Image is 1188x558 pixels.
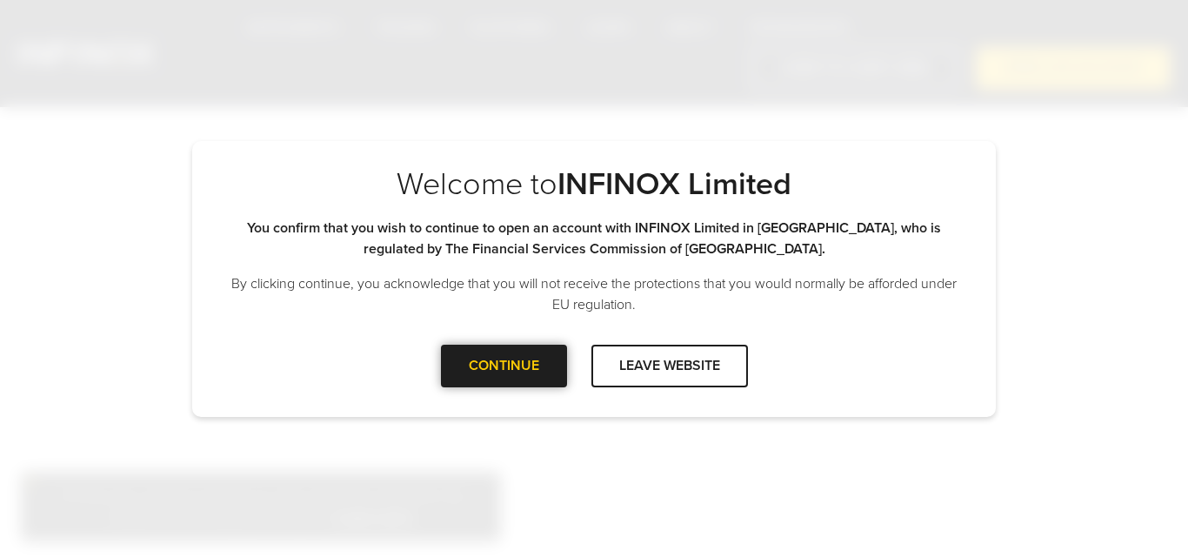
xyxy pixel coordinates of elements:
div: CONTINUE [441,345,567,387]
strong: INFINOX Limited [557,165,791,203]
div: LEAVE WEBSITE [591,345,748,387]
p: By clicking continue, you acknowledge that you will not receive the protections that you would no... [227,273,961,315]
p: Welcome to [227,165,961,204]
strong: You confirm that you wish to continue to open an account with INFINOX Limited in [GEOGRAPHIC_DATA... [247,219,941,258]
